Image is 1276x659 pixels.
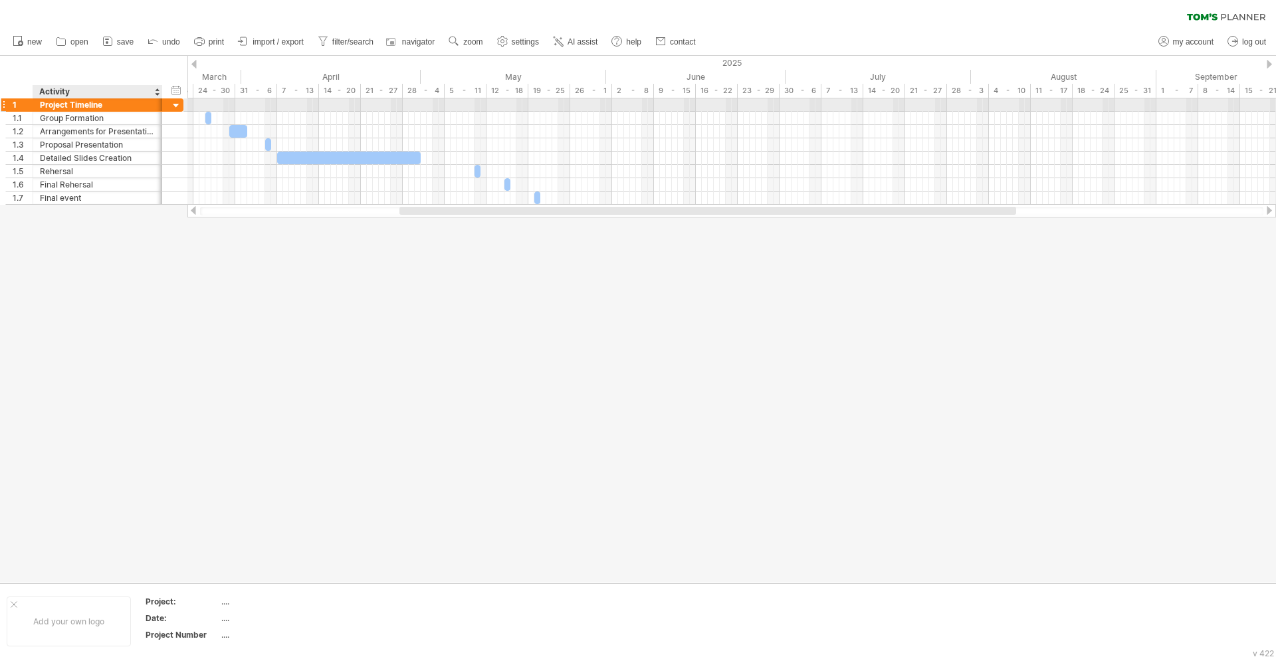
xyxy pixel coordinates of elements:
[780,84,821,98] div: 30 - 6
[40,138,156,151] div: Proposal Presentation
[53,33,92,51] a: open
[332,37,373,47] span: filter/search
[568,37,597,47] span: AI assist
[235,84,277,98] div: 31 - 6
[1031,84,1073,98] div: 11 - 17
[9,33,46,51] a: new
[193,84,235,98] div: 24 - 30
[608,33,645,51] a: help
[670,37,696,47] span: contact
[421,70,606,84] div: May 2025
[13,152,33,164] div: 1.4
[191,33,228,51] a: print
[463,37,482,47] span: zoom
[1156,84,1198,98] div: 1 - 7
[146,629,219,640] div: Project Number
[512,37,539,47] span: settings
[550,33,601,51] a: AI assist
[486,84,528,98] div: 12 - 18
[209,37,224,47] span: print
[221,596,333,607] div: ....
[241,70,421,84] div: April 2025
[40,98,156,111] div: Project Timeline
[652,33,700,51] a: contact
[221,612,333,624] div: ....
[99,33,138,51] a: save
[1073,84,1115,98] div: 18 - 24
[40,112,156,124] div: Group Formation
[905,84,947,98] div: 21 - 27
[361,84,403,98] div: 21 - 27
[528,84,570,98] div: 19 - 25
[144,33,184,51] a: undo
[821,84,863,98] div: 7 - 13
[146,612,219,624] div: Date:
[117,37,134,47] span: save
[13,98,33,111] div: 1
[13,125,33,138] div: 1.2
[221,629,333,640] div: ....
[1224,33,1270,51] a: log out
[989,84,1031,98] div: 4 - 10
[314,33,377,51] a: filter/search
[606,70,786,84] div: June 2025
[13,192,33,204] div: 1.7
[626,37,641,47] span: help
[319,84,361,98] div: 14 - 20
[40,152,156,164] div: Detailed Slides Creation
[39,85,155,98] div: Activity
[13,138,33,151] div: 1.3
[654,84,696,98] div: 9 - 15
[40,178,156,191] div: Final Rehersal
[162,37,180,47] span: undo
[863,84,905,98] div: 14 - 20
[70,37,88,47] span: open
[1155,33,1218,51] a: my account
[570,84,612,98] div: 26 - 1
[13,165,33,178] div: 1.5
[403,84,445,98] div: 28 - 4
[40,125,156,138] div: Arrangements for Presentation
[1198,84,1240,98] div: 8 - 14
[971,70,1156,84] div: August 2025
[612,84,654,98] div: 2 - 8
[786,70,971,84] div: July 2025
[947,84,989,98] div: 28 - 3
[13,112,33,124] div: 1.1
[146,596,219,607] div: Project:
[494,33,543,51] a: settings
[277,84,319,98] div: 7 - 13
[40,192,156,204] div: Final event
[402,37,435,47] span: navigator
[696,84,738,98] div: 16 - 22
[7,596,131,646] div: Add your own logo
[235,33,308,51] a: import / export
[13,178,33,191] div: 1.6
[738,84,780,98] div: 23 - 29
[27,37,42,47] span: new
[445,33,486,51] a: zoom
[445,84,486,98] div: 5 - 11
[1242,37,1266,47] span: log out
[384,33,439,51] a: navigator
[253,37,304,47] span: import / export
[40,165,156,178] div: Rehersal
[1115,84,1156,98] div: 25 - 31
[1173,37,1214,47] span: my account
[1253,648,1274,658] div: v 422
